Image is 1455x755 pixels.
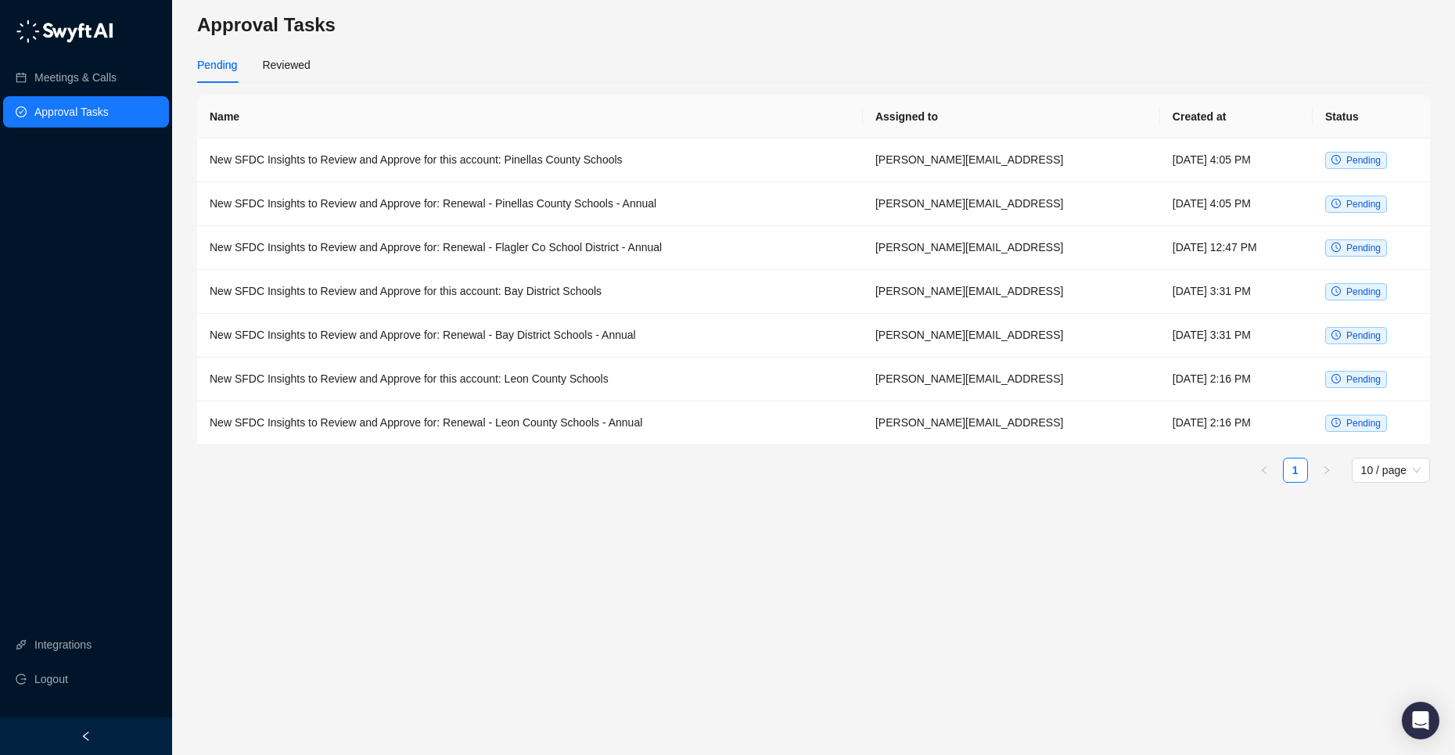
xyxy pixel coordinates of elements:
span: clock-circle [1331,155,1341,164]
div: Open Intercom Messenger [1402,702,1439,739]
td: New SFDC Insights to Review and Approve for this account: Bay District Schools [197,270,863,314]
img: logo-05li4sbe.png [16,20,113,43]
span: Pending [1346,155,1381,166]
td: [PERSON_NAME][EMAIL_ADDRESS] [863,226,1160,270]
td: New SFDC Insights to Review and Approve for: Renewal - Pinellas County Schools - Annual [197,182,863,226]
li: Next Page [1314,458,1339,483]
button: right [1314,458,1339,483]
td: [PERSON_NAME][EMAIL_ADDRESS] [863,314,1160,358]
span: left [1259,466,1269,475]
a: Integrations [34,629,92,660]
span: right [1322,466,1331,475]
td: [DATE] 2:16 PM [1160,358,1313,401]
td: [DATE] 12:47 PM [1160,226,1313,270]
span: logout [16,674,27,685]
a: 1 [1284,458,1307,482]
span: left [81,731,92,742]
a: Approval Tasks [34,96,109,128]
span: Pending [1346,330,1381,341]
span: clock-circle [1331,199,1341,208]
span: clock-circle [1331,243,1341,252]
td: [PERSON_NAME][EMAIL_ADDRESS] [863,182,1160,226]
td: New SFDC Insights to Review and Approve for this account: Leon County Schools [197,358,863,401]
span: Pending [1346,418,1381,429]
span: Pending [1346,243,1381,253]
span: clock-circle [1331,374,1341,383]
td: [DATE] 4:05 PM [1160,182,1313,226]
span: clock-circle [1331,418,1341,427]
span: 10 / page [1361,458,1421,482]
div: Pending [197,56,237,74]
h3: Approval Tasks [197,13,1430,38]
td: [DATE] 4:05 PM [1160,138,1313,182]
th: Created at [1160,95,1313,138]
div: Reviewed [262,56,310,74]
span: Logout [34,663,68,695]
td: [DATE] 3:31 PM [1160,314,1313,358]
td: New SFDC Insights to Review and Approve for: Renewal - Flagler Co School District - Annual [197,226,863,270]
span: Pending [1346,374,1381,385]
td: [PERSON_NAME][EMAIL_ADDRESS] [863,358,1160,401]
span: clock-circle [1331,330,1341,340]
td: [PERSON_NAME][EMAIL_ADDRESS] [863,270,1160,314]
a: Meetings & Calls [34,62,117,93]
td: New SFDC Insights to Review and Approve for: Renewal - Bay District Schools - Annual [197,314,863,358]
th: Assigned to [863,95,1160,138]
th: Name [197,95,863,138]
td: [PERSON_NAME][EMAIL_ADDRESS] [863,138,1160,182]
div: Page Size [1352,458,1430,483]
td: New SFDC Insights to Review and Approve for this account: Pinellas County Schools [197,138,863,182]
span: Pending [1346,286,1381,297]
li: 1 [1283,458,1308,483]
button: left [1252,458,1277,483]
td: New SFDC Insights to Review and Approve for: Renewal - Leon County Schools - Annual [197,401,863,445]
span: clock-circle [1331,286,1341,296]
span: Pending [1346,199,1381,210]
td: [DATE] 3:31 PM [1160,270,1313,314]
td: [DATE] 2:16 PM [1160,401,1313,445]
li: Previous Page [1252,458,1277,483]
th: Status [1313,95,1430,138]
td: [PERSON_NAME][EMAIL_ADDRESS] [863,401,1160,445]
